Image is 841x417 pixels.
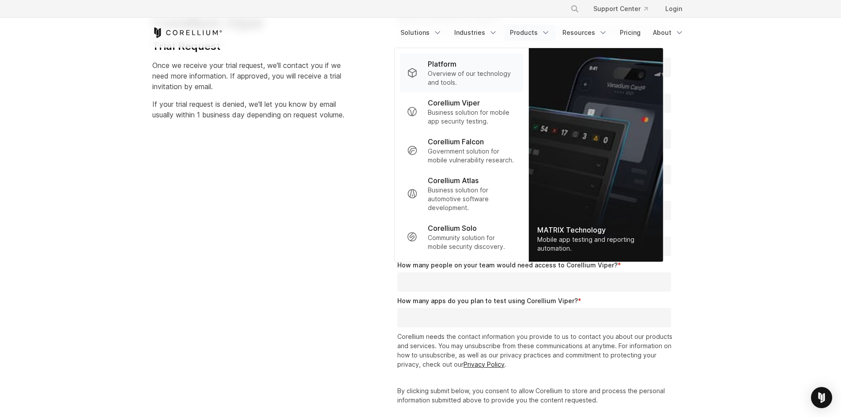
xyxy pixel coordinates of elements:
p: Platform [428,59,456,69]
div: Navigation Menu [560,1,689,17]
a: Resources [557,25,613,41]
p: Corellium Atlas [428,175,479,186]
span: How many apps do you plan to test using Corellium Viper? [397,297,578,304]
a: Pricing [615,25,646,41]
span: Once we receive your trial request, we'll contact you if we need more information. If approved, y... [152,61,341,91]
a: Corellium Atlas Business solution for automotive software development. [400,170,523,218]
a: Login [658,1,689,17]
img: Matrix_WebNav_1x [528,48,663,262]
a: MATRIX Technology Mobile app testing and reporting automation. [528,48,663,262]
a: Products [505,25,555,41]
div: Open Intercom Messenger [811,387,832,408]
div: MATRIX Technology [537,225,654,235]
div: Mobile app testing and reporting automation. [537,235,654,253]
a: Industries [449,25,503,41]
a: Privacy Policy [464,361,505,368]
p: By clicking submit below, you consent to allow Corellium to store and process the personal inform... [397,386,675,405]
p: Business solution for mobile app security testing. [428,108,516,126]
a: Corellium Viper Business solution for mobile app security testing. [400,92,523,131]
p: Corellium needs the contact information you provide to us to contact you about our products and s... [397,332,675,369]
p: Business solution for automotive software development. [428,186,516,212]
p: Corellium Falcon [428,136,484,147]
button: Search [567,1,583,17]
div: Navigation Menu [395,25,689,41]
a: Solutions [395,25,447,41]
a: About [648,25,689,41]
p: Overview of our technology and tools. [428,69,516,87]
a: Corellium Falcon Government solution for mobile vulnerability research. [400,131,523,170]
p: Corellium Viper [428,98,480,108]
p: Corellium Solo [428,223,477,233]
span: If your trial request is denied, we'll let you know by email usually within 1 business day depend... [152,100,344,119]
p: Community solution for mobile security discovery. [428,233,516,251]
span: How many people on your team would need access to Corellium Viper? [397,261,618,269]
a: Platform Overview of our technology and tools. [400,53,523,92]
a: Corellium Solo Community solution for mobile security discovery. [400,218,523,256]
p: Government solution for mobile vulnerability research. [428,147,516,165]
a: Corellium Home [152,27,223,38]
a: Support Center [586,1,655,17]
